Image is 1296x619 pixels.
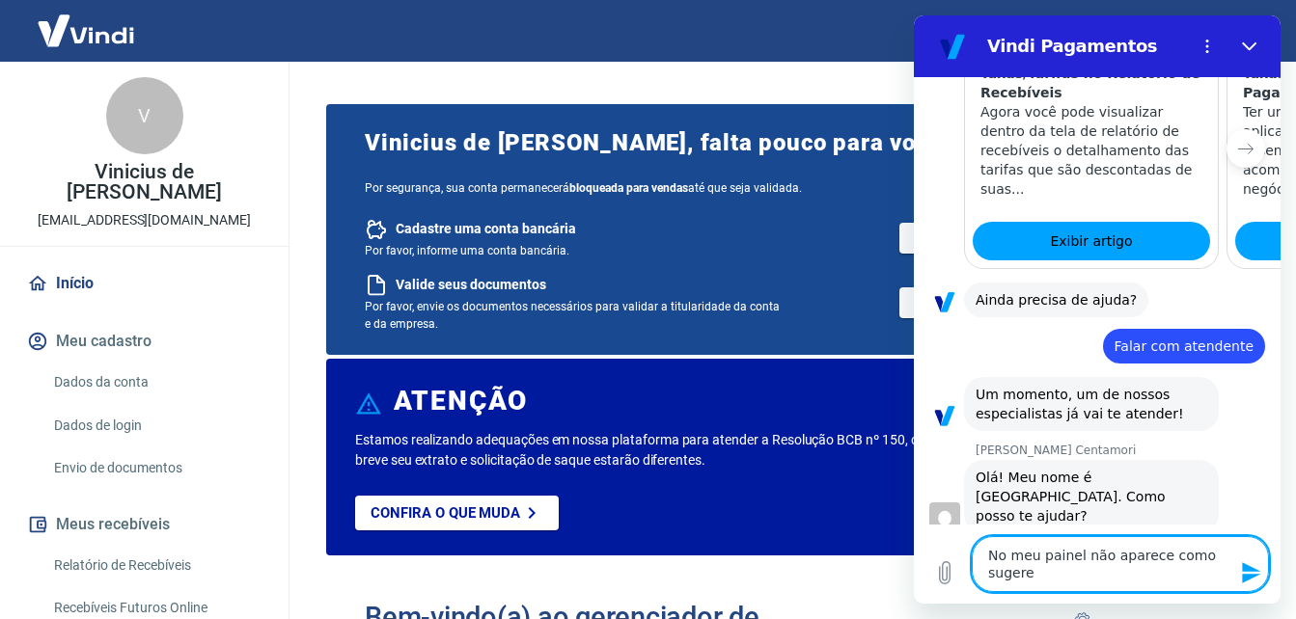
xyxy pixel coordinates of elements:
a: Cadastrar conta bancária [899,223,1100,254]
b: bloqueada para vendas [569,181,688,195]
a: Início [23,262,265,305]
p: Vinicius de [PERSON_NAME] [15,162,273,202]
a: Envio de documentos [46,448,265,488]
span: Ainda precisa de ajuda? [62,277,223,292]
a: Enviar documentos [899,287,1100,318]
iframe: Janela de mensagens [914,15,1281,604]
textarea: No meu painel não aparece como sugere [58,521,355,577]
span: Valide seus documentos [396,276,546,294]
p: Estamos realizando adequações em nossa plataforma para atender a Resolução BCB nº 150, de [DATE].... [355,430,1048,471]
img: Vindi [23,1,149,60]
span: Por segurança, sua conta permanecerá até que seja validada. [365,181,1211,195]
a: Dados da conta [46,363,265,402]
button: Meus recebíveis [23,503,265,546]
a: Relatório de Recebíveis [46,546,265,585]
button: Sair [1203,13,1273,49]
button: Carregar arquivo [12,538,50,577]
span: Falar com atendente [201,323,340,338]
p: [EMAIL_ADDRESS][DOMAIN_NAME] [38,210,251,230]
button: Enviar mensagem [317,538,355,577]
div: V [106,77,183,154]
p: Confira o que muda [371,504,520,522]
span: Vinicius de [PERSON_NAME], falta pouco para você começar a vender! [365,127,1211,158]
span: Um momento, um de nossos especialistas já vai te atender! [62,371,270,406]
span: Por favor, informe uma conta bancária. [365,244,569,257]
button: Meu cadastro [23,320,265,363]
a: Confira o que muda [355,496,559,530]
p: [PERSON_NAME] Centamori [62,427,367,443]
h6: ATENÇÃO [394,391,528,411]
p: Ter uma visão clara das tarifas aplicadas em suas vendas é essencial para a gestão e acompanhamen... [329,87,551,183]
span: Cadastre uma conta bancária [396,220,576,238]
span: Por favor, envie os documentos necessários para validar a titularidade da conta e da empresa. [365,300,780,331]
a: Dados de login [46,406,265,445]
span: Olá! Meu nome é [GEOGRAPHIC_DATA]. Como posso te ajudar? [62,454,256,508]
a: Exibir artigo: 'Como visualizar as suas Taxas e Repasse na Vindi Pagamentos?' [321,206,559,245]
